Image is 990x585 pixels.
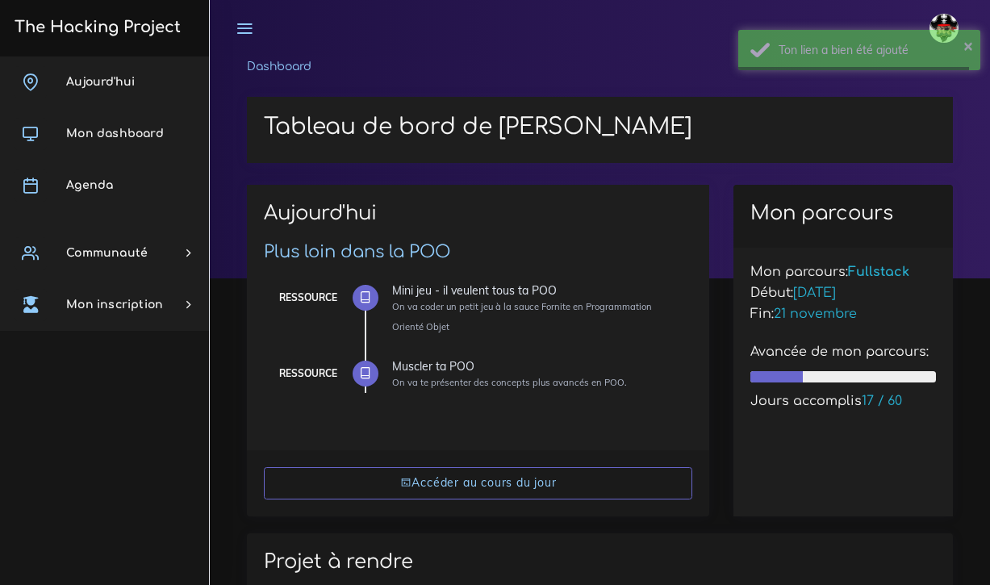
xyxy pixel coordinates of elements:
h3: The Hacking Project [10,19,181,36]
h5: Début: [750,286,936,301]
span: 21 novembre [774,307,857,321]
div: Mini jeu - il veulent tous ta POO [392,285,681,296]
a: Plus loin dans la POO [264,242,450,261]
h5: Mon parcours: [750,265,936,280]
a: Dashboard [247,61,311,73]
span: Agenda [66,179,113,191]
span: Fullstack [848,265,909,279]
img: avatar [929,14,959,43]
a: Accéder au cours du jour [264,467,693,500]
span: Aujourd'hui [66,76,135,88]
small: On va coder un petit jeu à la sauce Fornite en Programmation Orienté Objet [392,301,652,332]
div: Ressource [279,289,337,307]
h5: Jours accomplis [750,394,936,409]
span: 17 / 60 [862,394,902,408]
h2: Aujourd'hui [264,202,693,236]
span: Communauté [66,247,148,259]
h5: Fin: [750,307,936,322]
h1: Tableau de bord de [PERSON_NAME] [264,114,936,141]
h2: Mon parcours [750,202,936,225]
button: × [963,37,973,53]
div: Ressource [279,365,337,382]
h5: Avancée de mon parcours: [750,345,936,360]
span: Mon dashboard [66,127,164,140]
span: [DATE] [793,286,836,300]
small: On va te présenter des concepts plus avancés en POO. [392,377,627,388]
div: Muscler ta POO [392,361,681,372]
span: Mon inscription [66,299,163,311]
h2: Projet à rendre [264,550,936,574]
div: Ton lien a bien été ajouté [779,42,968,58]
